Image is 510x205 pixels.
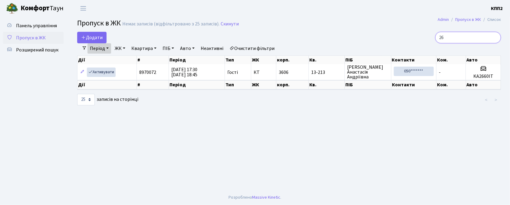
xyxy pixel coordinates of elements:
b: Комфорт [21,3,50,13]
span: 13-213 [311,70,342,75]
button: Переключити навігацію [76,3,91,13]
a: ПІБ [160,43,176,54]
a: Додати [77,32,107,43]
a: Період [87,43,111,54]
span: [PERSON_NAME] Анастасія Андріївна [347,65,388,79]
a: Неактивні [198,43,226,54]
a: Massive Kinetic [252,194,281,200]
div: Немає записів (відфільтровано з 25 записів). [122,21,219,27]
th: Кв. [309,80,345,89]
th: Тип [225,56,251,64]
th: Авто [466,80,501,89]
th: ЖК [251,80,276,89]
span: КТ [254,70,274,75]
th: Контакти [391,56,436,64]
th: # [137,56,169,64]
span: Додати [81,34,103,41]
th: Ком. [436,56,466,64]
a: Пропуск в ЖК [455,16,481,23]
span: Розширений пошук [16,47,58,53]
span: Гості [227,70,238,75]
img: logo.png [6,2,18,15]
th: Авто [466,56,501,64]
a: Розширений пошук [3,44,64,56]
th: ЖК [251,56,276,64]
a: Скинути [221,21,239,27]
div: Розроблено . [229,194,281,201]
th: # [137,80,169,89]
th: Контакти [391,80,436,89]
th: Ком. [436,80,466,89]
span: 8970072 [139,69,156,76]
th: Період [169,56,225,64]
a: Активувати [87,68,116,77]
h5: KA2660IT [468,74,498,79]
th: Дії [77,80,137,89]
select: записів на сторінці [77,94,95,105]
a: Пропуск в ЖК [3,32,64,44]
span: Таун [21,3,64,14]
th: Кв. [309,56,345,64]
li: Список [481,16,501,23]
th: ПІБ [345,56,391,64]
th: ПІБ [345,80,391,89]
th: корп. [276,80,309,89]
span: 3606 [279,69,288,76]
span: [DATE] 17:30 [DATE] 18:45 [171,66,197,78]
a: Панель управління [3,20,64,32]
th: корп. [276,56,309,64]
th: Період [169,80,225,89]
span: - [439,69,441,76]
a: Admin [438,16,449,23]
span: Пропуск в ЖК [16,35,46,41]
a: Квартира [129,43,159,54]
a: Очистити фільтри [227,43,277,54]
th: Дії [77,56,137,64]
nav: breadcrumb [429,13,510,26]
a: ЖК [112,43,128,54]
label: записів на сторінці [77,94,138,105]
span: Пропуск в ЖК [77,18,121,28]
a: Авто [178,43,197,54]
th: Тип [225,80,251,89]
a: КПП2 [491,5,503,12]
input: Пошук... [435,32,501,43]
span: Панель управління [16,22,57,29]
